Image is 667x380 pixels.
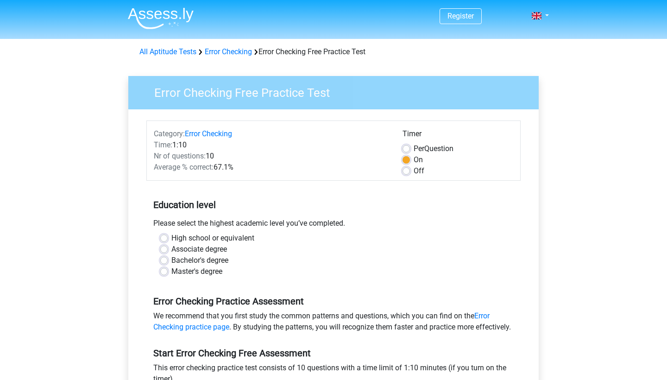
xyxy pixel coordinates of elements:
div: Error Checking Free Practice Test [136,46,531,57]
div: 10 [147,151,396,162]
a: Error Checking [185,129,232,138]
a: Error Checking [205,47,252,56]
h5: Error Checking Practice Assessment [153,296,514,307]
label: High school or equivalent [171,233,254,244]
span: Nr of questions: [154,152,206,160]
img: Assessly [128,7,194,29]
span: Per [414,144,424,153]
h5: Start Error Checking Free Assessment [153,348,514,359]
h5: Education level [153,196,514,214]
label: Associate degree [171,244,227,255]
span: Category: [154,129,185,138]
span: Time: [154,140,172,149]
span: Average % correct: [154,163,214,171]
div: We recommend that you first study the common patterns and questions, which you can find on the . ... [146,310,521,336]
label: Master's degree [171,266,222,277]
div: Please select the highest academic level you’ve completed. [146,218,521,233]
div: 1:10 [147,139,396,151]
label: Question [414,143,453,154]
h3: Error Checking Free Practice Test [143,82,532,100]
label: On [414,154,423,165]
label: Bachelor's degree [171,255,228,266]
label: Off [414,165,424,177]
a: All Aptitude Tests [139,47,196,56]
a: Register [447,12,474,20]
div: Timer [403,128,513,143]
div: 67.1% [147,162,396,173]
